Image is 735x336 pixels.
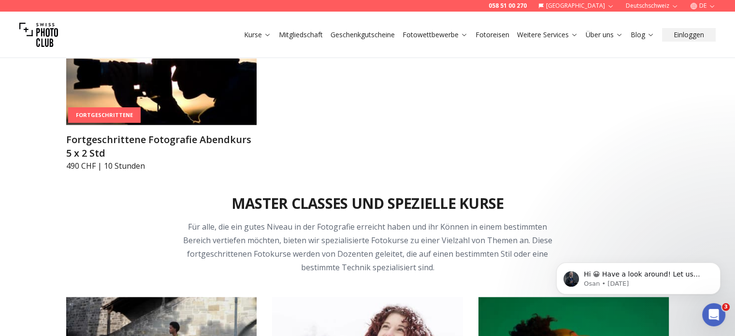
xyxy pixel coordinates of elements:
[489,2,527,10] a: 058 51 00 270
[472,28,513,42] button: Fotoreisen
[722,303,730,311] span: 3
[403,30,468,40] a: Fotowettbewerbe
[327,28,399,42] button: Geschenkgutscheine
[244,30,271,40] a: Kurse
[275,28,327,42] button: Mitgliedschaft
[517,30,578,40] a: Weitere Services
[19,15,58,54] img: Swiss photo club
[66,17,257,171] a: Fortgeschrittene Fotografie Abendkurs 5 x 2 StdFortgeschritteneFortgeschrittene Fotografie Abendk...
[631,30,654,40] a: Blog
[68,107,141,123] div: Fortgeschrittene
[399,28,472,42] button: Fotowettbewerbe
[240,28,275,42] button: Kurse
[582,28,627,42] button: Über uns
[231,194,504,212] h2: Master Classes und spezielle Kurse
[331,30,395,40] a: Geschenkgutscheine
[513,28,582,42] button: Weitere Services
[586,30,623,40] a: Über uns
[279,30,323,40] a: Mitgliedschaft
[66,160,257,171] p: 490 CHF | 10 Stunden
[662,28,716,42] button: Einloggen
[66,17,257,125] img: Fortgeschrittene Fotografie Abendkurs 5 x 2 Std
[627,28,658,42] button: Blog
[542,242,735,310] iframe: Intercom notifications message
[476,30,509,40] a: Fotoreisen
[66,132,257,160] h3: Fortgeschrittene Fotografie Abendkurs 5 x 2 Std
[702,303,725,326] iframe: Intercom live chat
[183,221,552,272] span: Für alle, die ein gutes Niveau in der Fotografie erreicht haben und ihr Können in einem bestimmte...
